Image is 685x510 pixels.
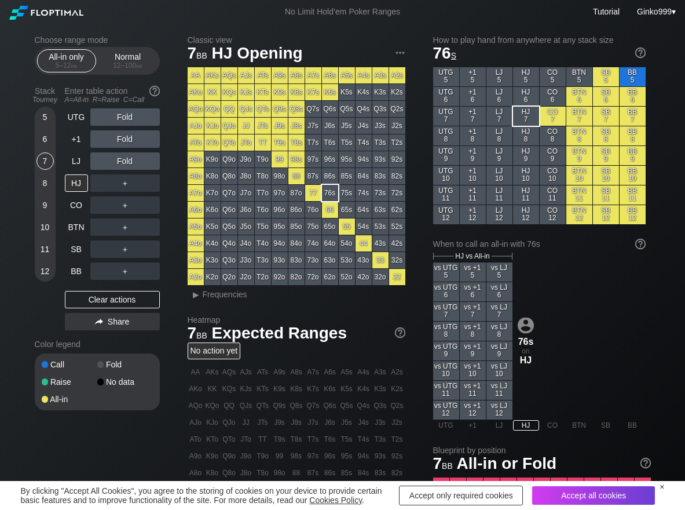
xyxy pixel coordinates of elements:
[305,202,321,218] div: 76o
[322,269,338,285] div: 62o
[620,87,646,106] div: BB 6
[238,168,254,184] div: J8o
[620,166,646,185] div: BB 10
[188,168,204,184] div: A8o
[513,146,539,165] div: HJ 9
[460,166,486,185] div: +1 10
[90,130,160,148] div: Fold
[65,152,88,170] div: LJ
[339,67,355,83] div: A5s
[451,48,456,61] span: s
[433,205,459,224] div: UTG 12
[288,168,305,184] div: 88
[204,67,221,83] div: AKs
[238,67,254,83] div: AJs
[540,87,566,106] div: CO 6
[305,84,321,100] div: K7s
[255,218,271,235] div: T5o
[90,241,160,258] div: ＋
[305,101,321,117] div: Q7s
[513,107,539,126] div: HJ 7
[639,457,652,469] img: help.32db89a4.svg
[238,202,254,218] div: J6o
[255,151,271,167] div: T9o
[288,151,305,167] div: 98s
[322,252,338,268] div: 63o
[272,101,288,117] div: Q9s
[71,61,78,70] span: bb
[42,378,97,386] div: Raise
[372,67,389,83] div: A3s
[389,151,405,167] div: 92s
[255,67,271,83] div: ATs
[188,67,204,83] div: AA
[36,152,54,170] div: 7
[255,134,271,151] div: TT
[221,185,237,201] div: Q7o
[540,185,566,205] div: CO 11
[339,84,355,100] div: K5s
[309,496,362,505] a: Cookies Policy
[356,168,372,184] div: 84s
[90,196,160,214] div: ＋
[188,84,204,100] div: AKo
[322,151,338,167] div: 96s
[65,174,88,192] div: HJ
[188,218,204,235] div: A5o
[272,118,288,134] div: J9s
[288,202,305,218] div: 86o
[196,48,207,61] span: bb
[35,35,160,45] h2: Choose range mode
[136,61,142,70] span: bb
[221,134,237,151] div: QTo
[36,241,54,258] div: 11
[513,87,539,106] div: HJ 6
[305,269,321,285] div: 72o
[305,118,321,134] div: J7s
[399,486,523,505] div: Accept only required cookies
[322,168,338,184] div: 86s
[42,360,97,369] div: Call
[255,252,271,268] div: T3o
[540,166,566,185] div: CO 10
[372,134,389,151] div: T3s
[272,151,288,167] div: 99
[204,218,221,235] div: K5o
[593,146,619,165] div: SB 9
[513,185,539,205] div: HJ 11
[238,185,254,201] div: J7o
[221,269,237,285] div: Q2o
[188,134,204,151] div: ATo
[389,67,405,83] div: A2s
[356,84,372,100] div: K4s
[288,118,305,134] div: J8s
[288,101,305,117] div: Q8s
[238,134,254,151] div: JTo
[322,218,338,235] div: 65o
[36,130,54,148] div: 6
[204,101,221,117] div: KQo
[255,235,271,252] div: T4o
[288,84,305,100] div: K8s
[540,146,566,165] div: CO 9
[389,185,405,201] div: 72s
[513,126,539,145] div: HJ 8
[486,87,512,106] div: LJ 6
[620,107,646,126] div: BB 7
[268,7,417,19] div: No Limit Hold’em Poker Ranges
[389,235,405,252] div: 42s
[593,107,619,126] div: SB 7
[95,319,103,325] img: share.864f2f62.svg
[389,252,405,268] div: 32s
[460,146,486,165] div: +1 9
[637,7,672,16] span: Ginko999
[305,252,321,268] div: 73o
[305,185,321,201] div: 77
[36,218,54,236] div: 10
[322,101,338,117] div: Q6s
[322,118,338,134] div: J6s
[566,146,592,165] div: BTN 9
[356,118,372,134] div: J4s
[372,151,389,167] div: 93s
[238,101,254,117] div: QJs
